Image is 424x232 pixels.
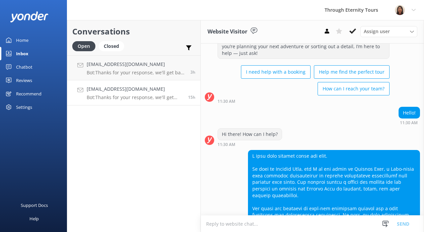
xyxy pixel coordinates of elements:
div: Hello! [399,107,420,119]
button: I need help with a booking [241,65,311,79]
div: Inbox [16,47,28,60]
strong: 11:30 AM [218,143,235,147]
div: Ciao! 👋 I'm your virtual concierge at Through Eternity Tours. Whether you’re planning your next a... [218,34,389,59]
div: Home [16,33,28,47]
h4: [EMAIL_ADDRESS][DOMAIN_NAME] [87,85,183,93]
p: Bot: Thanks for your response, we'll get back to you as soon as we can during opening hours. [87,94,183,100]
div: Reviews [16,74,32,87]
div: Support Docs [21,199,48,212]
span: Aug 27 2025 01:22am (UTC +02:00) Europe/Amsterdam [188,94,195,100]
div: Open [72,41,95,51]
img: yonder-white-logo.png [10,11,49,22]
div: Chatbot [16,60,32,74]
div: Help [29,212,39,225]
a: [EMAIL_ADDRESS][DOMAIN_NAME]Bot:Thanks for your response, we'll get back to you as soon as we can... [67,55,200,80]
span: Assign user [364,28,390,35]
a: [EMAIL_ADDRESS][DOMAIN_NAME]Bot:Thanks for your response, we'll get back to you as soon as we can... [67,80,200,105]
h4: [EMAIL_ADDRESS][DOMAIN_NAME] [87,61,185,68]
div: Assign User [360,26,417,37]
div: Jun 25 2025 11:30am (UTC +02:00) Europe/Amsterdam [218,142,282,147]
a: Closed [99,42,128,50]
a: Open [72,42,99,50]
div: Hi there! How can I help? [218,129,282,140]
button: How can I reach your team? [318,82,390,95]
img: 725-1755267273.png [395,5,405,15]
button: Help me find the perfect tour [314,65,390,79]
h3: Website Visitor [207,27,247,36]
h2: Conversations [72,25,195,38]
div: Jun 25 2025 11:30am (UTC +02:00) Europe/Amsterdam [399,120,420,125]
strong: 11:30 AM [400,121,418,125]
div: Jun 25 2025 11:30am (UTC +02:00) Europe/Amsterdam [218,99,390,103]
div: Recommend [16,87,41,100]
strong: 11:30 AM [218,99,235,103]
span: Aug 27 2025 01:28pm (UTC +02:00) Europe/Amsterdam [190,69,195,75]
p: Bot: Thanks for your response, we'll get back to you as soon as we can during opening hours. [87,70,185,76]
div: Settings [16,100,32,114]
div: Closed [99,41,124,51]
